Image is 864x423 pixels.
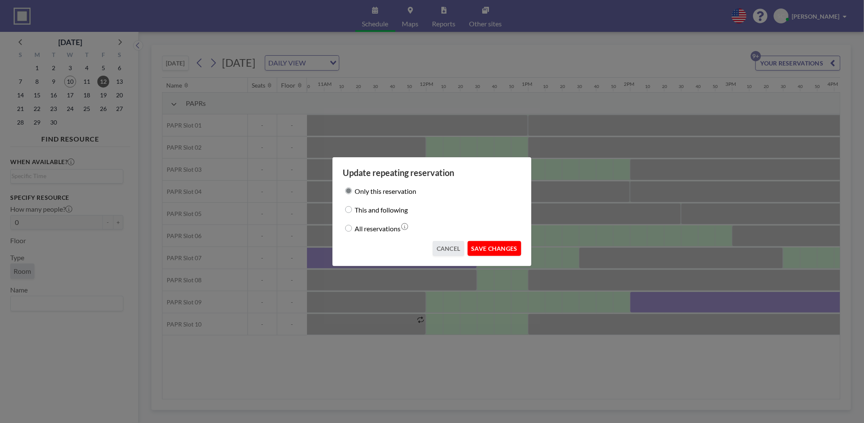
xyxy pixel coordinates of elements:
label: Only this reservation [355,185,416,197]
button: CANCEL [433,241,464,256]
h3: Update repeating reservation [343,167,521,178]
label: This and following [355,204,408,216]
button: SAVE CHANGES [468,241,521,256]
label: All reservations [355,222,401,234]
